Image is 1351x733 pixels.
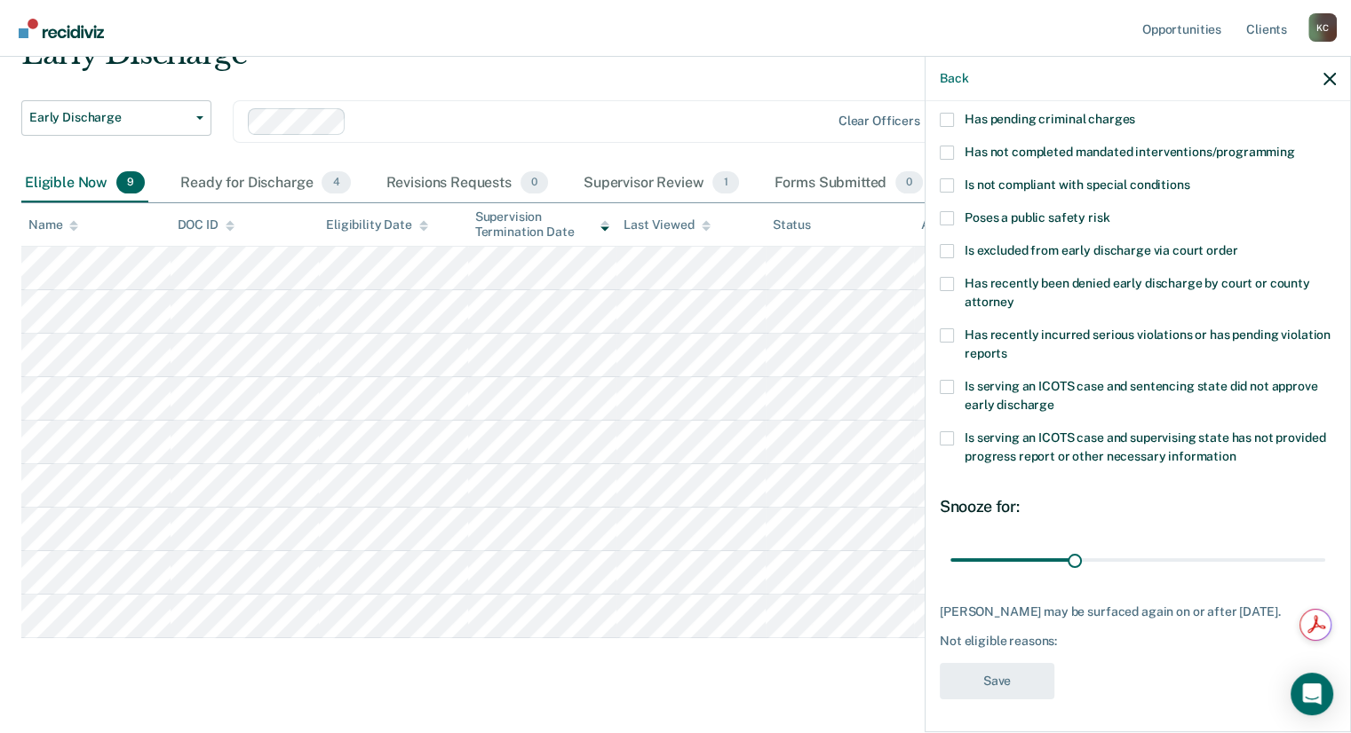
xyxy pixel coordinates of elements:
[940,604,1336,619] div: [PERSON_NAME] may be surfaced again on or after [DATE].
[771,164,927,203] div: Forms Submitted
[965,379,1317,412] span: Is serving an ICOTS case and sentencing state did not approve early discharge
[326,217,428,233] div: Eligibility Date
[895,171,923,194] span: 0
[1308,13,1337,42] div: K C
[965,112,1135,126] span: Has pending criminal charges
[940,71,968,86] button: Back
[838,114,920,129] div: Clear officers
[940,663,1054,699] button: Save
[965,430,1325,463] span: Is serving an ICOTS case and supervising state has not provided progress report or other necessar...
[1308,13,1337,42] button: Profile dropdown button
[940,634,1336,649] div: Not eligible reasons:
[940,497,1336,516] div: Snooze for:
[965,243,1237,257] span: Is excluded from early discharge via court order
[965,210,1109,225] span: Poses a public safety risk
[1291,673,1333,715] div: Open Intercom Messenger
[712,171,738,194] span: 1
[965,276,1310,309] span: Has recently been denied early discharge by court or county attorney
[965,177,1189,192] span: Is not compliant with special conditions
[177,164,354,203] div: Ready for Discharge
[965,327,1331,360] span: Has recently incurred serious violations or has pending violation reports
[580,164,743,203] div: Supervisor Review
[178,217,234,233] div: DOC ID
[475,209,610,240] div: Supervision Termination Date
[921,217,1005,233] div: Assigned to
[965,145,1295,159] span: Has not completed mandated interventions/programming
[322,171,350,194] span: 4
[19,19,104,38] img: Recidiviz
[28,217,78,233] div: Name
[521,171,548,194] span: 0
[21,164,148,203] div: Eligible Now
[624,217,710,233] div: Last Viewed
[21,35,1035,86] div: Early Discharge
[773,217,811,233] div: Status
[116,171,145,194] span: 9
[29,110,189,125] span: Early Discharge
[383,164,552,203] div: Revisions Requests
